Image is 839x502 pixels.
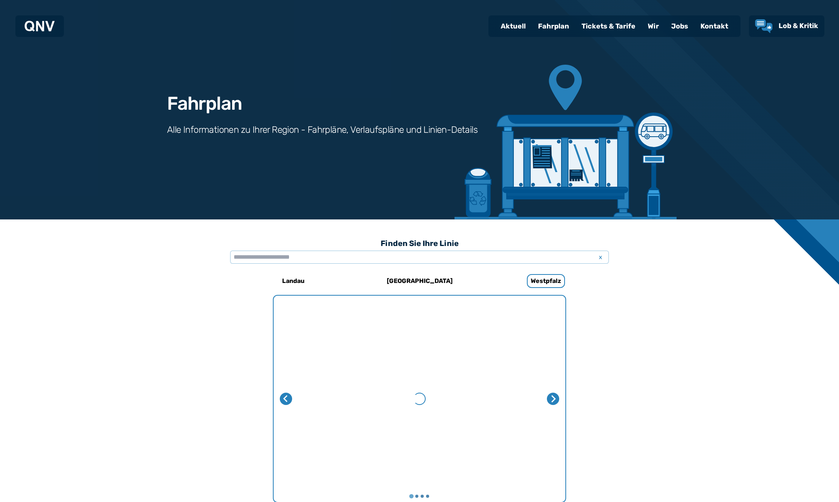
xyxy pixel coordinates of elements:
[595,253,606,262] span: x
[547,393,559,405] button: Nächste Seite
[230,235,609,252] h3: Finden Sie Ihre Linie
[532,16,575,36] a: Fahrplan
[167,124,478,136] h3: Alle Informationen zu Ihrer Region - Fahrpläne, Verlaufspläne und Linien-Details
[384,275,456,287] h6: [GEOGRAPHIC_DATA]
[279,275,308,287] h6: Landau
[527,274,565,288] h6: Westpfalz
[694,16,734,36] a: Kontakt
[665,16,694,36] a: Jobs
[280,393,292,405] button: Letzte Seite
[368,272,471,290] a: [GEOGRAPHIC_DATA]
[779,22,818,30] span: Lob & Kritik
[274,296,565,502] li: 1 von 4
[495,16,532,36] a: Aktuell
[421,495,424,498] button: Gehe zu Seite 3
[167,94,242,113] h1: Fahrplan
[415,495,418,498] button: Gehe zu Seite 2
[25,18,55,34] a: QNV Logo
[409,494,413,499] button: Gehe zu Seite 1
[755,19,818,33] a: Lob & Kritik
[642,16,665,36] a: Wir
[495,272,597,290] a: Westpfalz
[274,296,565,502] div: My Favorite Images
[575,16,642,36] a: Tickets & Tarife
[242,272,344,290] a: Landau
[426,495,429,498] button: Gehe zu Seite 4
[274,494,565,499] ul: Wählen Sie eine Seite zum Anzeigen
[25,21,55,32] img: QNV Logo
